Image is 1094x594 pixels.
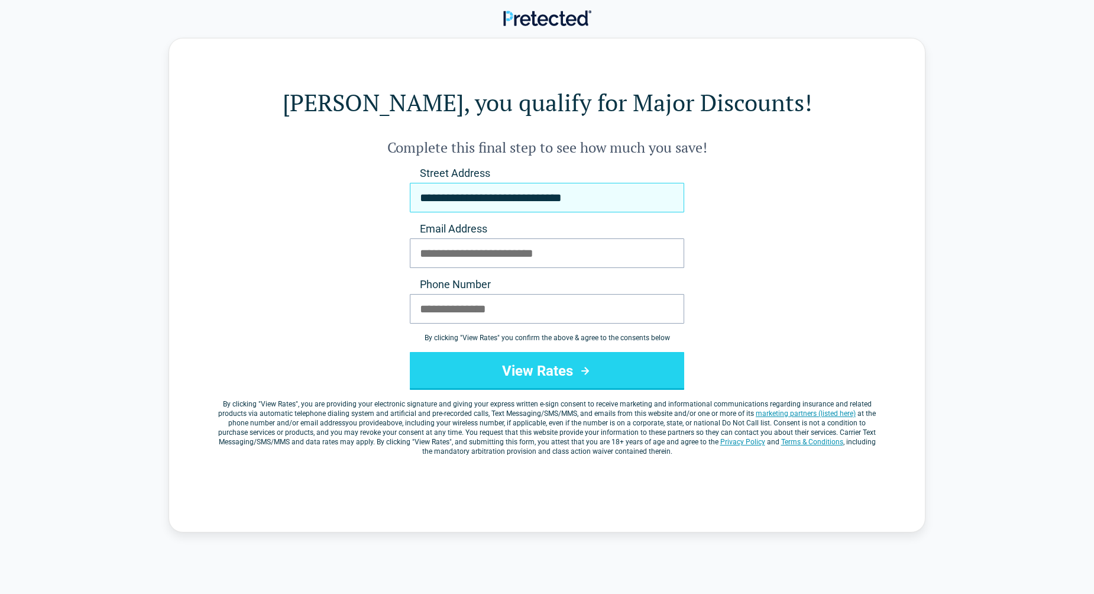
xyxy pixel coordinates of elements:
label: By clicking " ", you are providing your electronic signature and giving your express written e-si... [216,399,878,456]
label: Email Address [410,222,684,236]
h1: [PERSON_NAME], you qualify for Major Discounts! [216,86,878,119]
a: Terms & Conditions [781,438,843,446]
a: Privacy Policy [720,438,765,446]
h2: Complete this final step to see how much you save! [216,138,878,157]
div: By clicking " View Rates " you confirm the above & agree to the consents below [410,333,684,343]
label: Street Address [410,166,684,180]
span: View Rates [261,400,296,408]
button: View Rates [410,352,684,390]
a: marketing partners (listed here) [756,409,856,418]
label: Phone Number [410,277,684,292]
